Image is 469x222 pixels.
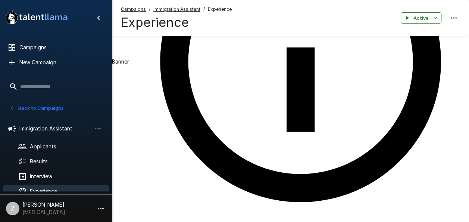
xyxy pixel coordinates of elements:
[153,6,200,12] u: Immigration Assistant
[121,15,232,30] h4: Experience
[203,6,205,13] span: /
[208,6,232,13] span: Experience
[149,6,150,13] span: /
[401,12,441,24] button: Active
[112,58,129,65] p: Banner
[121,6,146,12] u: Campaigns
